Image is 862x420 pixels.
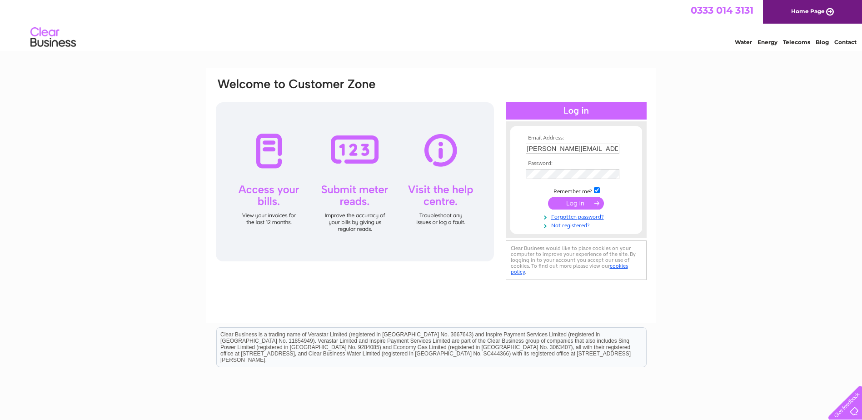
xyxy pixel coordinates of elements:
[523,186,629,195] td: Remember me?
[526,220,629,229] a: Not registered?
[30,24,76,51] img: logo.png
[523,160,629,167] th: Password:
[783,39,810,45] a: Telecoms
[526,212,629,220] a: Forgotten password?
[757,39,777,45] a: Energy
[217,5,646,44] div: Clear Business is a trading name of Verastar Limited (registered in [GEOGRAPHIC_DATA] No. 3667643...
[506,240,647,280] div: Clear Business would like to place cookies on your computer to improve your experience of the sit...
[735,39,752,45] a: Water
[834,39,857,45] a: Contact
[511,263,628,275] a: cookies policy
[548,197,604,210] input: Submit
[523,135,629,141] th: Email Address:
[816,39,829,45] a: Blog
[691,5,753,16] a: 0333 014 3131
